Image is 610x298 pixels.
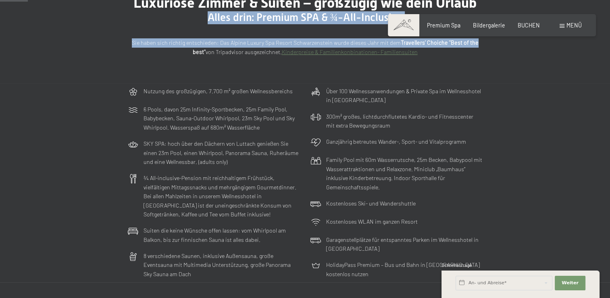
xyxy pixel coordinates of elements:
[518,22,540,29] a: BUCHEN
[144,226,300,244] p: Suiten die keine Wünsche offen lassen: vom Whirlpool am Balkon, bis zur finnischen Sauna ist alle...
[144,252,300,279] p: 8 verschiedene Saunen, inklusive Außensauna, große Eventsauna mit Multimedia Unterstützung, große...
[562,280,579,286] span: Weiter
[144,174,300,219] p: ¾ All-inclusive-Pension mit reichhaltigem Frühstück, vielfältigen Mittagssnacks und mehrgängigem ...
[144,139,300,167] p: SKY SPA: hoch über den Dächern von Luttach genießen Sie einen 23m Pool, einen Whirlpool, Panorama...
[326,217,418,227] p: Kostenloses WLAN im ganzen Resort
[208,11,403,23] span: Alles drin: Premium SPA & ¾-All-Inclusive
[326,112,483,130] p: 300m² großes, lichtdurchflutetes Kardio- und Fitnesscenter mit extra Bewegungsraum
[326,137,466,147] p: Ganzjährig betreutes Wander-, Sport- und Vitalprogramm
[326,155,483,192] p: Family Pool mit 60m Wasserrutsche, 25m Becken, Babypool mit Wasserattraktionen und Relaxzone. Min...
[441,262,472,268] span: Schnellanfrage
[144,87,293,96] p: Nutzung des großzügigen, 7.700 m² großen Wellnessbereichs
[326,235,483,254] p: Garagenstellplätze für entspanntes Parken im Wellnesshotel in [GEOGRAPHIC_DATA]
[144,105,300,132] p: 6 Pools, davon 25m Infinity-Sportbecken, 25m Family Pool, Babybecken, Sauna-Outdoor Whirlpool, 23...
[326,199,416,208] p: Kostenloses Ski- und Wandershuttle
[282,48,418,55] a: Kinderpreise & Familienkonbinationen- Familiensuiten
[128,38,483,57] p: Sie haben sich richtig entschieden: Das Alpine Luxury Spa Resort Schwarzenstein wurde dieses Jahr...
[555,276,585,290] button: Weiter
[473,22,505,29] a: Bildergalerie
[427,22,460,29] a: Premium Spa
[326,260,483,279] p: HolidayPass Premium – Bus und Bahn in [GEOGRAPHIC_DATA] kostenlos nutzen
[566,22,582,29] span: Menü
[193,39,479,55] strong: Travellers' Choiche "Best of the best"
[326,87,483,105] p: Über 100 Wellnessanwendungen & Private Spa im Wellnesshotel in [GEOGRAPHIC_DATA]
